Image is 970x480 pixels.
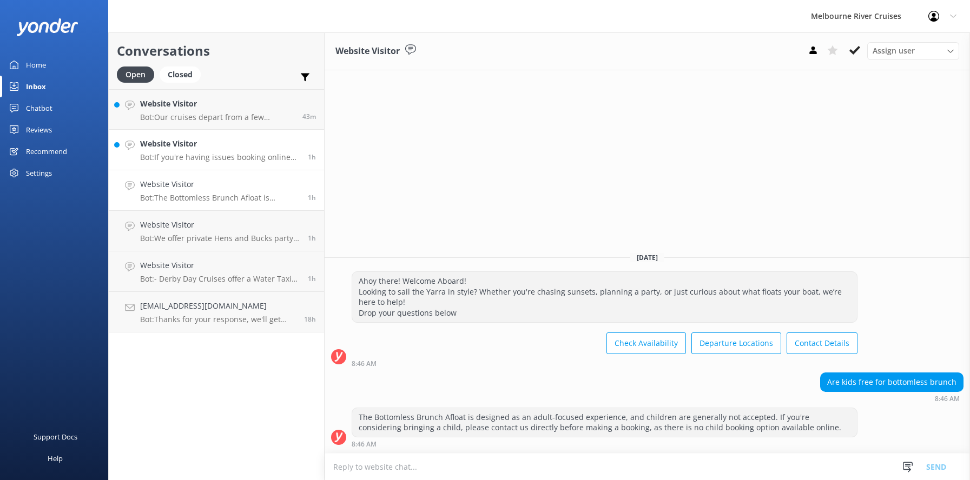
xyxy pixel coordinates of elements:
[352,272,857,322] div: Ahoy there! Welcome Aboard! Looking to sail the Yarra in style? Whether you're chasing sunsets, p...
[26,97,52,119] div: Chatbot
[352,408,857,437] div: The Bottomless Brunch Afloat is designed as an adult-focused experience, and children are general...
[109,211,324,251] a: Website VisitorBot:We offer private Hens and Bucks party cruises for a fun and unforgettable cele...
[26,76,46,97] div: Inbox
[304,315,316,324] span: Sep 18 2025 02:56pm (UTC +10:00) Australia/Sydney
[308,234,316,243] span: Sep 19 2025 08:41am (UTC +10:00) Australia/Sydney
[820,395,964,402] div: Sep 19 2025 08:46am (UTC +10:00) Australia/Sydney
[160,68,206,80] a: Closed
[302,112,316,121] span: Sep 19 2025 09:11am (UTC +10:00) Australia/Sydney
[352,359,857,367] div: Sep 19 2025 08:46am (UTC +10:00) Australia/Sydney
[117,68,160,80] a: Open
[606,332,686,354] button: Check Availability
[16,18,78,36] img: yonder-white-logo.png
[867,42,959,59] div: Assign User
[335,44,400,58] h3: Website Visitor
[352,361,377,367] strong: 8:46 AM
[140,178,300,190] h4: Website Visitor
[109,130,324,170] a: Website VisitorBot:If you're having issues booking online for more than 10 people, please contact...
[26,119,52,141] div: Reviews
[140,98,294,110] h4: Website Visitor
[26,162,52,184] div: Settings
[352,441,377,448] strong: 8:46 AM
[308,274,316,283] span: Sep 19 2025 08:31am (UTC +10:00) Australia/Sydney
[630,253,664,262] span: [DATE]
[140,259,300,271] h4: Website Visitor
[140,315,296,324] p: Bot: Thanks for your response, we'll get back to you as soon as we can during opening hours.
[140,152,300,162] p: Bot: If you're having issues booking online for more than 10 people, please contact the team at [...
[691,332,781,354] button: Departure Locations
[34,426,77,448] div: Support Docs
[140,112,294,122] p: Bot: Our cruises depart from a few different locations along [GEOGRAPHIC_DATA] and Federation [GE...
[109,89,324,130] a: Website VisitorBot:Our cruises depart from a few different locations along [GEOGRAPHIC_DATA] and ...
[26,54,46,76] div: Home
[109,251,324,292] a: Website VisitorBot:- Derby Day Cruises offer a Water Taxi return trip (75 mins) starting from $16...
[308,152,316,162] span: Sep 19 2025 08:53am (UTC +10:00) Australia/Sydney
[140,300,296,312] h4: [EMAIL_ADDRESS][DOMAIN_NAME]
[787,332,857,354] button: Contact Details
[140,274,300,284] p: Bot: - Derby Day Cruises offer a Water Taxi return trip (75 mins) starting from $160. - [DATE] Cr...
[109,292,324,332] a: [EMAIL_ADDRESS][DOMAIN_NAME]Bot:Thanks for your response, we'll get back to you as soon as we can...
[935,396,960,402] strong: 8:46 AM
[873,45,915,57] span: Assign user
[352,440,857,448] div: Sep 19 2025 08:46am (UTC +10:00) Australia/Sydney
[140,138,300,150] h4: Website Visitor
[140,193,300,203] p: Bot: The Bottomless Brunch Afloat is designed as an adult-focused experience, and children are ge...
[308,193,316,202] span: Sep 19 2025 08:46am (UTC +10:00) Australia/Sydney
[117,41,316,61] h2: Conversations
[26,141,67,162] div: Recommend
[140,219,300,231] h4: Website Visitor
[109,170,324,211] a: Website VisitorBot:The Bottomless Brunch Afloat is designed as an adult-focused experience, and c...
[160,66,201,83] div: Closed
[821,373,963,391] div: Are kids free for bottomless brunch
[48,448,63,469] div: Help
[140,234,300,243] p: Bot: We offer private Hens and Bucks party cruises for a fun and unforgettable celebration on the...
[117,66,154,83] div: Open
